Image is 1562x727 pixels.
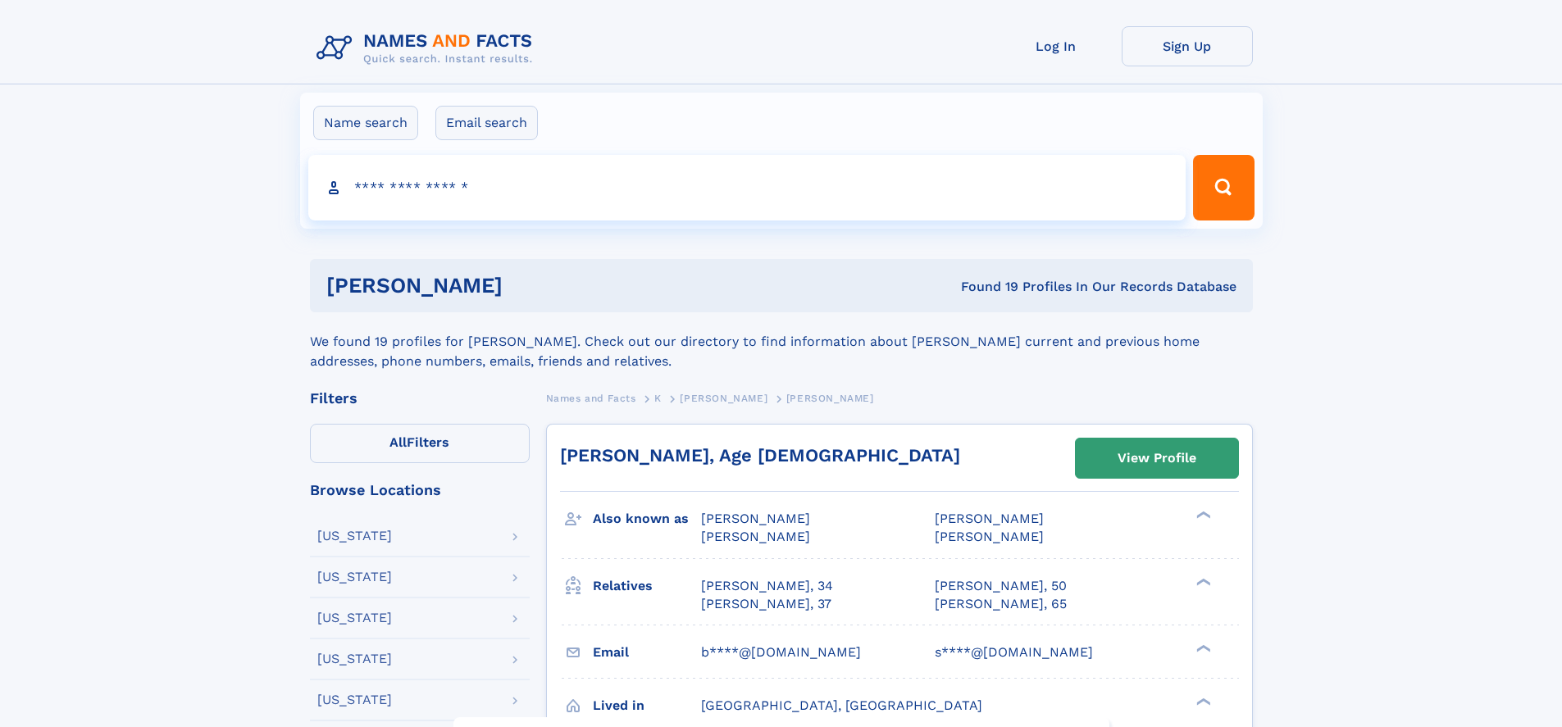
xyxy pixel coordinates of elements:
[593,505,701,533] h3: Also known as
[1076,438,1238,478] a: View Profile
[786,393,874,404] span: [PERSON_NAME]
[389,434,407,450] span: All
[593,572,701,600] h3: Relatives
[326,275,732,296] h1: [PERSON_NAME]
[680,393,767,404] span: [PERSON_NAME]
[317,693,392,707] div: [US_STATE]
[313,106,418,140] label: Name search
[1118,439,1196,477] div: View Profile
[731,278,1236,296] div: Found 19 Profiles In Our Records Database
[935,577,1067,595] a: [PERSON_NAME], 50
[308,155,1186,220] input: search input
[701,697,982,713] span: [GEOGRAPHIC_DATA], [GEOGRAPHIC_DATA]
[990,26,1122,66] a: Log In
[317,652,392,666] div: [US_STATE]
[593,692,701,720] h3: Lived in
[654,393,662,404] span: K
[310,312,1253,371] div: We found 19 profiles for [PERSON_NAME]. Check out our directory to find information about [PERSON...
[310,391,530,406] div: Filters
[935,595,1067,613] a: [PERSON_NAME], 65
[701,595,831,613] a: [PERSON_NAME], 37
[935,511,1044,526] span: [PERSON_NAME]
[1122,26,1253,66] a: Sign Up
[435,106,538,140] label: Email search
[1192,510,1212,520] div: ❯
[935,529,1044,544] span: [PERSON_NAME]
[310,424,530,463] label: Filters
[317,611,392,625] div: [US_STATE]
[317,529,392,543] div: [US_STATE]
[593,638,701,666] h3: Email
[680,388,767,408] a: [PERSON_NAME]
[701,529,810,544] span: [PERSON_NAME]
[310,26,546,70] img: Logo Names and Facts
[1192,643,1212,653] div: ❯
[546,388,636,408] a: Names and Facts
[1193,155,1254,220] button: Search Button
[317,570,392,584] div: [US_STATE]
[701,577,833,595] a: [PERSON_NAME], 34
[310,483,530,498] div: Browse Locations
[560,445,960,466] a: [PERSON_NAME], Age [DEMOGRAPHIC_DATA]
[1192,576,1212,587] div: ❯
[654,388,662,408] a: K
[701,511,810,526] span: [PERSON_NAME]
[1192,696,1212,707] div: ❯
